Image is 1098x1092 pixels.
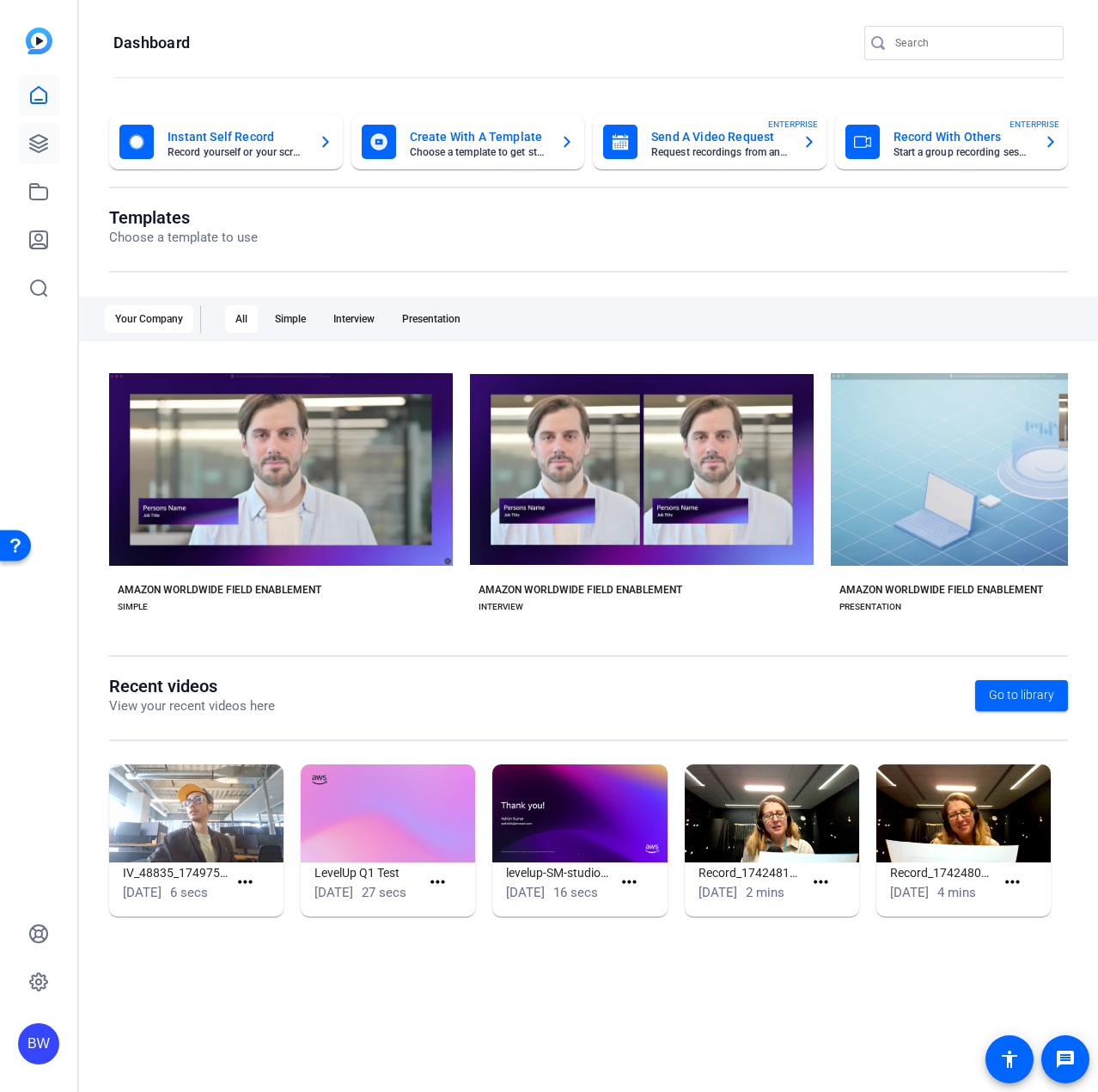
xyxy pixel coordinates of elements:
[170,885,208,900] span: 6 secs
[301,764,475,862] img: LevelUp Q1 Test
[999,1049,1020,1070] mat-icon: accessibility
[894,147,1031,157] mat-card-subtitle: Start a group recording session
[109,114,343,169] button: Instant Self RecordRecord yourself or your screen
[168,126,305,147] mat-card-title: Instant Self Record
[105,305,193,333] div: Your Company
[839,600,901,614] div: PRESENTATION
[323,305,385,333] div: Interview
[109,207,258,228] h1: Templates
[553,885,598,900] span: 16 secs
[698,885,737,900] span: [DATE]
[989,686,1054,704] span: Go to library
[698,862,803,883] h1: Record_1742481798073_webcam
[109,764,284,862] img: IV_48835_1749753904622_webcam
[109,696,275,716] p: View your recent videos here
[685,764,859,862] img: Record_1742481798073_webcam
[975,680,1068,711] a: Go to library
[18,1023,59,1064] div: BW
[109,676,275,696] h1: Recent videos
[835,114,1069,169] button: Record With OthersStart a group recording sessionENTERPRISE
[109,228,258,248] p: Choose a template to use
[479,583,682,597] div: AMAZON WORLDWIDE FIELD ENABLEMENT
[362,885,406,900] span: 27 secs
[894,126,1031,147] mat-card-title: Record With Others
[746,885,784,900] span: 2 mins
[890,885,929,900] span: [DATE]
[410,126,547,147] mat-card-title: Create With A Template
[225,305,258,333] div: All
[651,126,789,147] mat-card-title: Send A Video Request
[113,33,190,53] h1: Dashboard
[427,872,448,893] mat-icon: more_horiz
[26,28,52,54] img: blue-gradient.svg
[876,764,1051,862] img: Record_1742480828718_webcam
[235,872,256,893] mat-icon: more_horiz
[118,583,321,597] div: AMAZON WORLDWIDE FIELD ENABLEMENT
[123,885,162,900] span: [DATE]
[619,872,640,893] mat-icon: more_horiz
[314,885,353,900] span: [DATE]
[351,114,585,169] button: Create With A TemplateChoose a template to get started
[1010,118,1059,131] span: ENTERPRISE
[839,583,1043,597] div: AMAZON WORLDWIDE FIELD ENABLEMENT
[895,33,1050,53] input: Search
[1055,1049,1076,1070] mat-icon: message
[768,118,818,131] span: ENTERPRISE
[506,885,545,900] span: [DATE]
[123,862,228,883] h1: IV_48835_1749753904622_webcam
[479,600,523,614] div: INTERVIEW
[392,305,471,333] div: Presentation
[890,862,995,883] h1: Record_1742480828718_webcam
[937,885,976,900] span: 4 mins
[1002,872,1023,893] mat-icon: more_horiz
[168,147,305,157] mat-card-subtitle: Record yourself or your screen
[314,862,419,883] h1: LevelUp Q1 Test
[593,114,827,169] button: Send A Video RequestRequest recordings from anyone, anywhereENTERPRISE
[651,147,789,157] mat-card-subtitle: Request recordings from anyone, anywhere
[506,862,611,883] h1: levelup-SM-studio-recording-part3
[118,600,148,614] div: SIMPLE
[810,872,832,893] mat-icon: more_horiz
[492,764,667,862] img: levelup-SM-studio-recording-part3
[410,147,547,157] mat-card-subtitle: Choose a template to get started
[265,305,316,333] div: Simple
